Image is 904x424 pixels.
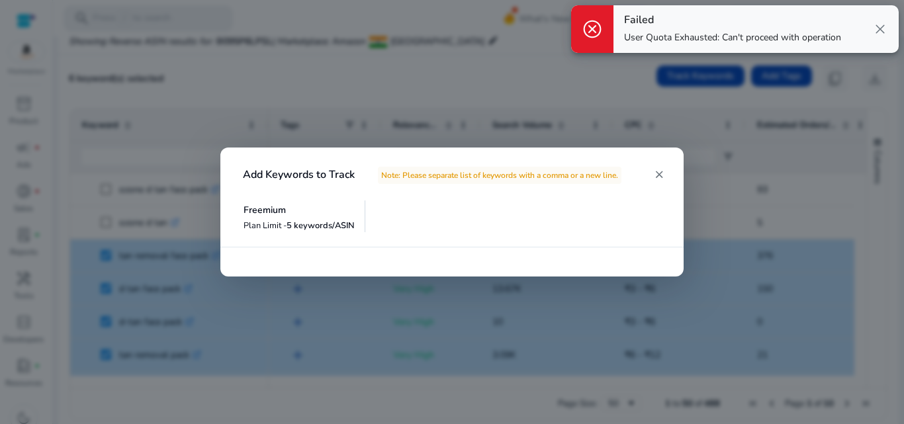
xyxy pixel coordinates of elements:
[624,31,841,44] p: User Quota Exhausted: Can't proceed with operation
[244,220,355,232] p: Plan Limit -
[624,14,841,26] h4: Failed
[872,21,888,37] span: close
[378,167,621,184] span: Note: Please separate list of keywords with a comma or a new line.
[287,220,355,232] span: 5 keywords/ASIN
[243,169,621,181] h4: Add Keywords to Track
[653,169,665,181] mat-icon: close
[244,205,355,216] h5: Freemium
[582,19,603,40] span: cancel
